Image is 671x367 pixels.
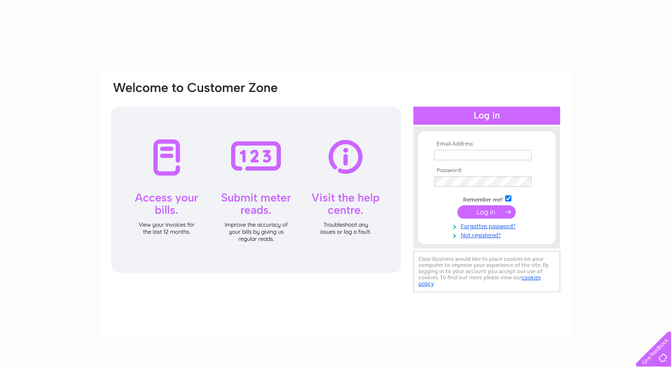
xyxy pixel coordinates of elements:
a: cookies policy [419,274,541,287]
div: Clear Business would like to place cookies on your computer to improve your experience of the sit... [413,251,560,292]
a: Forgotten password? [434,221,542,230]
a: Not registered? [434,230,542,239]
th: Password: [432,167,542,174]
input: Submit [457,205,516,219]
td: Remember me? [432,194,542,203]
th: Email Address: [432,141,542,147]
